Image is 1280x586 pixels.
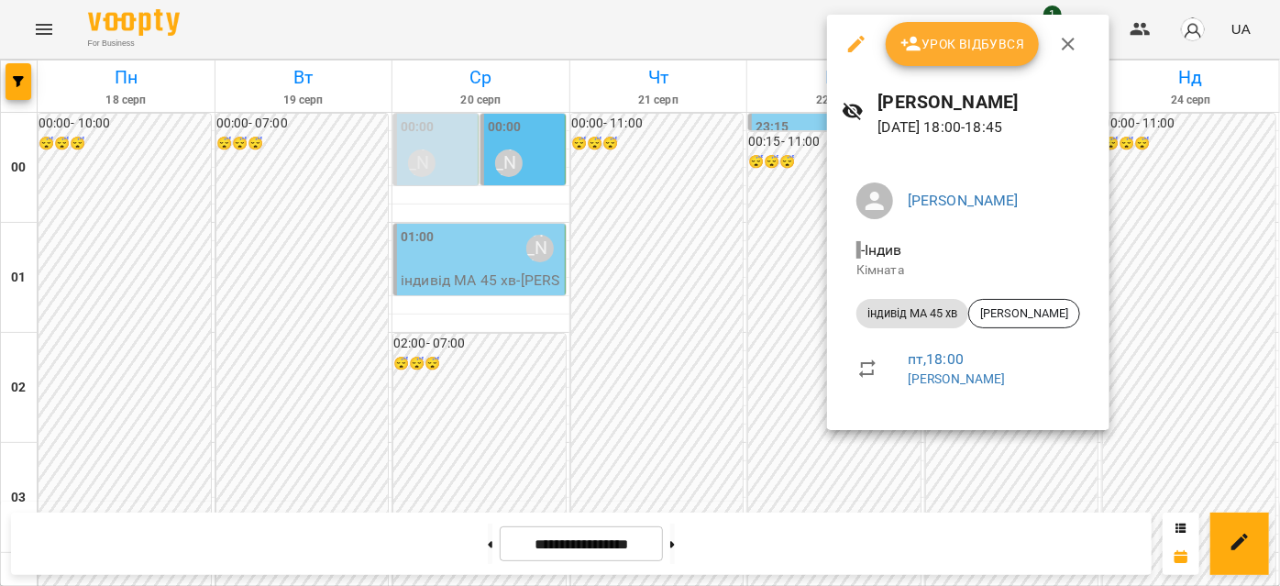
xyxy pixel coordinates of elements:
[908,371,1006,386] a: [PERSON_NAME]
[878,116,1095,138] p: [DATE] 18:00 - 18:45
[969,305,1079,322] span: [PERSON_NAME]
[878,88,1095,116] h6: [PERSON_NAME]
[908,192,1019,209] a: [PERSON_NAME]
[856,305,968,322] span: індивід МА 45 хв
[968,299,1080,328] div: [PERSON_NAME]
[900,33,1025,55] span: Урок відбувся
[908,350,964,368] a: пт , 18:00
[886,22,1040,66] button: Урок відбувся
[856,241,906,259] span: - Індив
[856,261,1080,280] p: Кімната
